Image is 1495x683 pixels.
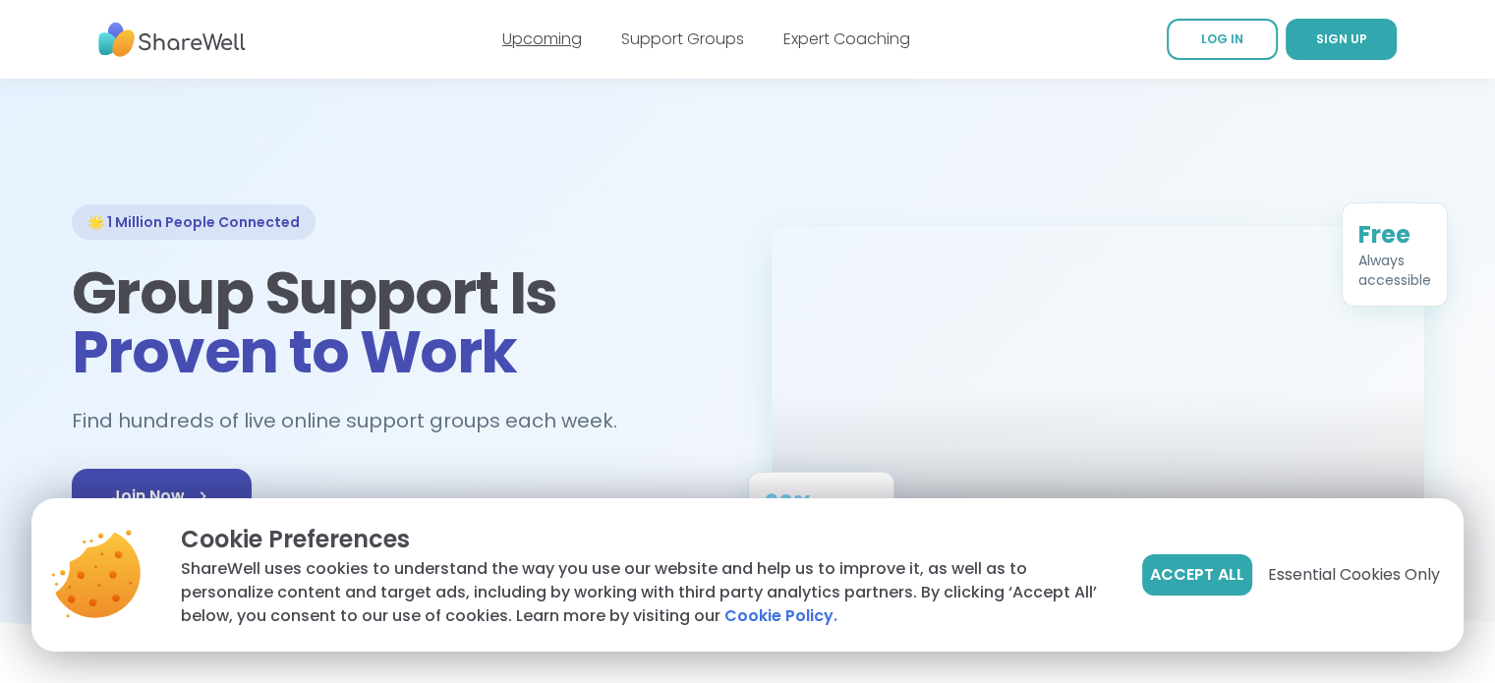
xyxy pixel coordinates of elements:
a: Support Groups [621,28,744,50]
a: LOG IN [1167,19,1278,60]
span: Essential Cookies Only [1268,563,1440,587]
p: Cookie Preferences [181,522,1111,557]
span: SIGN UP [1316,30,1367,47]
div: Free [1358,219,1431,251]
a: Cookie Policy. [724,604,837,628]
div: 90% [765,488,878,520]
span: LOG IN [1201,30,1243,47]
span: Join Now [111,484,212,508]
a: Join Now [72,469,252,524]
a: Expert Coaching [783,28,910,50]
p: ShareWell uses cookies to understand the way you use our website and help us to improve it, as we... [181,557,1111,628]
span: Accept All [1150,563,1244,587]
img: ShareWell Nav Logo [98,13,246,67]
div: 🌟 1 Million People Connected [72,204,316,240]
button: Accept All [1142,554,1252,596]
a: Upcoming [502,28,582,50]
span: Proven to Work [72,311,517,393]
a: SIGN UP [1286,19,1397,60]
h1: Group Support Is [72,263,724,381]
h2: Find hundreds of live online support groups each week. [72,405,638,437]
div: Always accessible [1358,251,1431,290]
